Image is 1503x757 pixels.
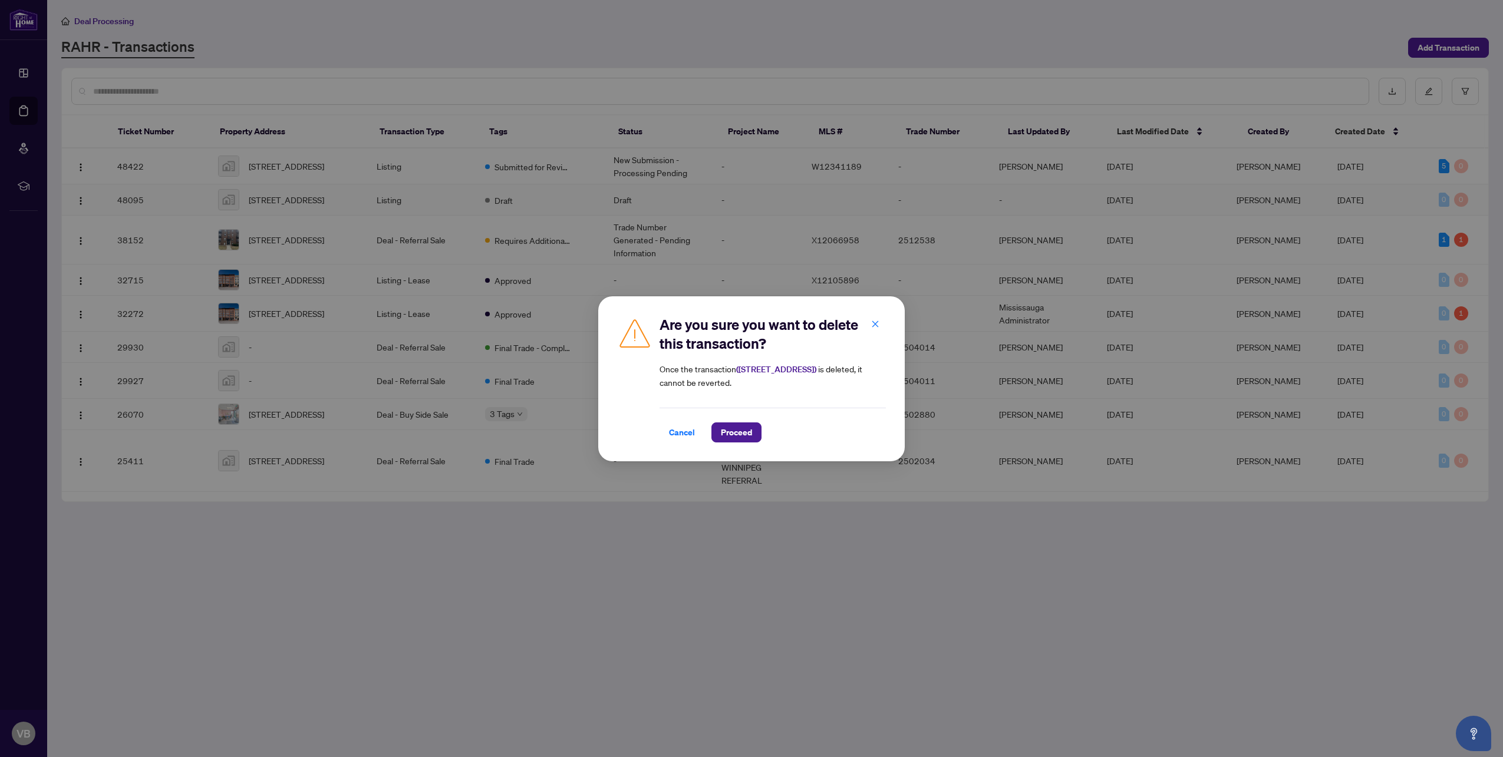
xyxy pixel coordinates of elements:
button: Proceed [711,422,762,442]
button: Cancel [660,422,704,442]
article: Once the transaction is deleted, it cannot be reverted. [660,362,886,389]
span: Proceed [721,423,752,442]
span: Cancel [669,423,695,442]
button: Open asap [1456,716,1491,751]
span: close [871,319,879,328]
strong: ( [STREET_ADDRESS] ) [736,364,816,375]
h2: Are you sure you want to delete this transaction? [660,315,886,353]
